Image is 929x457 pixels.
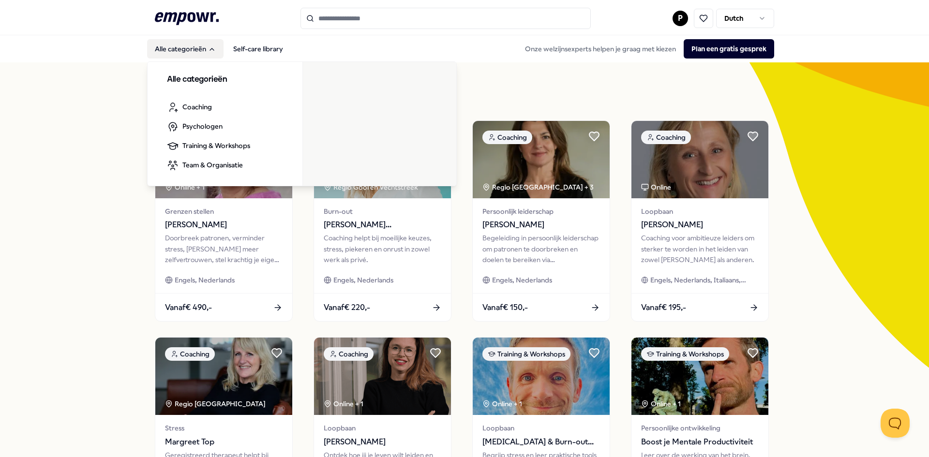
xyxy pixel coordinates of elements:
div: Regio [GEOGRAPHIC_DATA] + 3 [482,182,594,192]
span: [PERSON_NAME] [165,219,283,231]
button: Plan een gratis gesprek [684,39,774,59]
div: Regio Gooi en Vechtstreek [324,182,419,192]
iframe: Help Scout Beacon - Open [881,409,910,438]
div: Regio [GEOGRAPHIC_DATA] [165,398,267,409]
span: Engels, Nederlands, Italiaans, Zweeds [650,275,759,285]
div: Coaching [165,347,215,361]
a: Coaching [159,98,220,117]
div: Coaching voor ambitieuze leiders om sterker te worden in het leiden van zowel [PERSON_NAME] als a... [641,233,759,265]
a: package imageCoachingRegio [GEOGRAPHIC_DATA] + 3Persoonlijk leiderschap[PERSON_NAME]Begeleiding i... [472,120,610,322]
div: Training & Workshops [482,347,570,361]
span: Engels, Nederlands [492,275,552,285]
div: Alle categorieën [148,62,457,187]
span: Boost je Mentale Productiviteit [641,436,759,448]
div: Coaching [324,347,374,361]
span: [PERSON_NAME] [641,219,759,231]
img: package image [473,338,610,415]
a: package imageCoachingRegio Gooi en Vechtstreek Burn-out[PERSON_NAME][GEOGRAPHIC_DATA]Coaching hel... [314,120,451,322]
a: package imageCoachingOnline + 1Grenzen stellen[PERSON_NAME]Doorbreek patronen, verminder stress, ... [155,120,293,322]
a: Self-care library [225,39,291,59]
a: Psychologen [159,117,230,136]
div: Begeleiding in persoonlijk leiderschap om patronen te doorbreken en doelen te bereiken via bewust... [482,233,600,265]
span: Vanaf € 490,- [165,301,212,314]
span: Persoonlijk leiderschap [482,206,600,217]
nav: Main [147,39,291,59]
input: Search for products, categories or subcategories [300,8,591,29]
span: Stress [165,423,283,433]
span: Engels, Nederlands [333,275,393,285]
span: [PERSON_NAME] [482,219,600,231]
span: [MEDICAL_DATA] & Burn-out Preventie [482,436,600,448]
span: Loopbaan [482,423,600,433]
img: package image [314,338,451,415]
span: Vanaf € 220,- [324,301,370,314]
button: P [673,11,688,26]
span: Training & Workshops [182,140,250,151]
a: package imageCoachingOnlineLoopbaan[PERSON_NAME]Coaching voor ambitieuze leiders om sterker te wo... [631,120,769,322]
span: Psychologen [182,121,223,132]
span: Persoonlijke ontwikkeling [641,423,759,433]
button: Alle categorieën [147,39,224,59]
span: Team & Organisatie [182,160,243,170]
img: package image [631,338,768,415]
span: Grenzen stellen [165,206,283,217]
div: Online + 1 [482,398,522,409]
span: Engels, Nederlands [175,275,235,285]
img: package image [155,338,292,415]
a: Team & Organisatie [159,156,251,175]
div: Coaching helpt bij moeilijke keuzes, stress, piekeren en onrust in zowel werk als privé. [324,233,441,265]
img: package image [473,121,610,198]
div: Online + 1 [165,182,205,192]
span: Loopbaan [641,206,759,217]
img: package image [631,121,768,198]
div: Doorbreek patronen, verminder stress, [PERSON_NAME] meer zelfvertrouwen, stel krachtig je eigen g... [165,233,283,265]
span: [PERSON_NAME][GEOGRAPHIC_DATA] [324,219,441,231]
div: Online [641,182,671,192]
span: Vanaf € 150,- [482,301,528,314]
div: Coaching [482,131,532,144]
span: [PERSON_NAME] [324,436,441,448]
span: Burn-out [324,206,441,217]
div: Online + 1 [324,398,363,409]
h3: Alle categorieën [167,74,283,86]
div: Training & Workshops [641,347,729,361]
div: Online + 1 [641,398,681,409]
span: Vanaf € 195,- [641,301,686,314]
div: Onze welzijnsexperts helpen je graag met kiezen [517,39,774,59]
div: Coaching [641,131,691,144]
span: Coaching [182,102,212,112]
span: Loopbaan [324,423,441,433]
a: Training & Workshops [159,136,258,156]
span: Margreet Top [165,436,283,448]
